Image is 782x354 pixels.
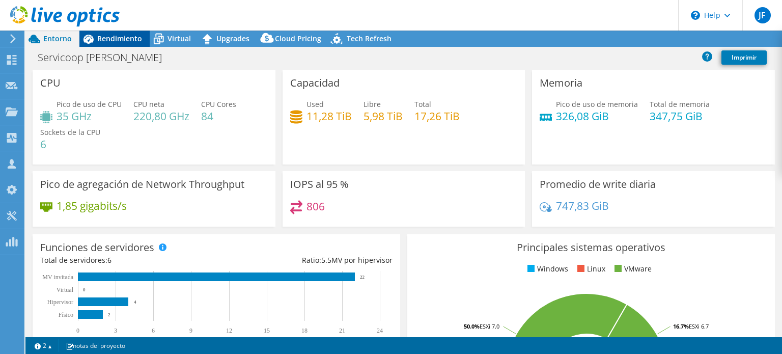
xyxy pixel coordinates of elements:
span: CPU neta [133,99,164,109]
tspan: Físico [59,311,73,318]
tspan: 16.7% [673,322,689,330]
span: Tech Refresh [347,34,392,43]
svg: \n [691,11,700,20]
a: Imprimir [721,50,767,65]
tspan: ESXi 6.7 [689,322,709,330]
text: 3 [114,327,117,334]
h3: Capacidad [290,77,340,89]
text: 2 [108,312,110,317]
h4: 11,28 TiB [306,111,352,122]
li: VMware [612,263,652,275]
div: Total de servidores: [40,255,216,266]
span: CPU Cores [201,99,236,109]
h4: 347,75 GiB [650,111,710,122]
text: 12 [226,327,232,334]
h4: 747,83 GiB [556,200,609,211]
h4: 220,80 GHz [133,111,189,122]
span: Total de memoria [650,99,710,109]
span: Used [306,99,324,109]
text: Virtual [57,286,74,293]
text: 22 [360,275,365,280]
h4: 806 [306,201,325,212]
span: Sockets de la CPU [40,127,100,137]
span: Pico de uso de CPU [57,99,122,109]
h4: 326,08 GiB [556,111,638,122]
h3: IOPS al 95 % [290,179,349,190]
div: Ratio: MV por hipervisor [216,255,393,266]
span: Cloud Pricing [275,34,321,43]
span: Upgrades [216,34,249,43]
span: Total [414,99,431,109]
text: MV invitada [42,274,73,281]
text: Hipervisor [47,298,73,306]
text: 18 [301,327,308,334]
text: 4 [134,299,136,305]
text: 6 [152,327,155,334]
h3: Memoria [540,77,582,89]
text: 15 [264,327,270,334]
h1: Servicoop [PERSON_NAME] [33,52,178,63]
h4: 6 [40,139,100,150]
span: 6 [107,255,111,265]
h4: 35 GHz [57,111,122,122]
text: 0 [76,327,79,334]
h3: CPU [40,77,61,89]
span: Virtual [167,34,191,43]
span: 5.5 [321,255,331,265]
text: 24 [377,327,383,334]
h3: Pico de agregación de Network Throughput [40,179,244,190]
h4: 1,85 gigabits/s [57,200,127,211]
h3: Promedio de write diaria [540,179,656,190]
text: 0 [83,287,86,292]
h4: 5,98 TiB [364,111,403,122]
span: Pico de uso de memoria [556,99,638,109]
text: 9 [189,327,192,334]
span: Rendimiento [97,34,142,43]
li: Linux [575,263,605,275]
li: Windows [525,263,568,275]
span: Libre [364,99,381,109]
a: notas del proyecto [59,339,132,352]
h4: 17,26 TiB [414,111,460,122]
a: 2 [27,339,59,352]
tspan: ESXi 7.0 [480,322,499,330]
span: JF [755,7,771,23]
tspan: 50.0% [464,322,480,330]
span: Entorno [43,34,72,43]
h3: Funciones de servidores [40,242,154,253]
text: 21 [339,327,345,334]
h4: 84 [201,111,236,122]
h3: Principales sistemas operativos [415,242,767,253]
